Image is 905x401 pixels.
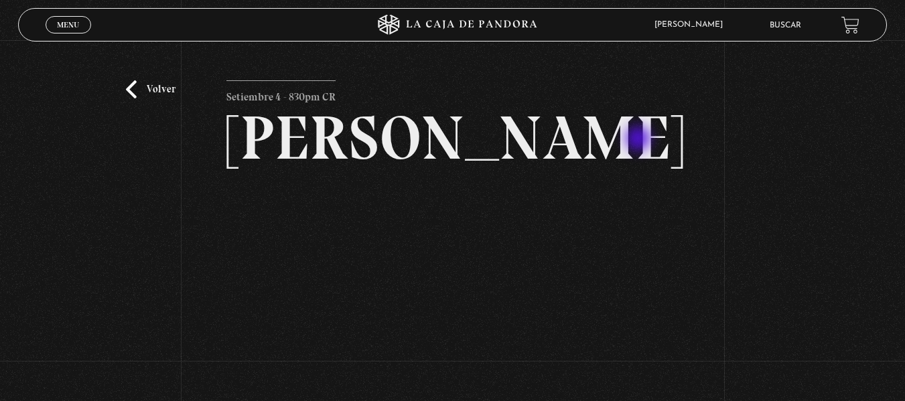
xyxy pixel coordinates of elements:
a: Volver [126,80,176,98]
p: Setiembre 4 - 830pm CR [226,80,336,107]
span: Menu [57,21,79,29]
a: Buscar [770,21,801,29]
h2: [PERSON_NAME] [226,107,678,169]
span: [PERSON_NAME] [648,21,736,29]
span: Cerrar [52,32,84,42]
a: View your shopping cart [841,15,859,33]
